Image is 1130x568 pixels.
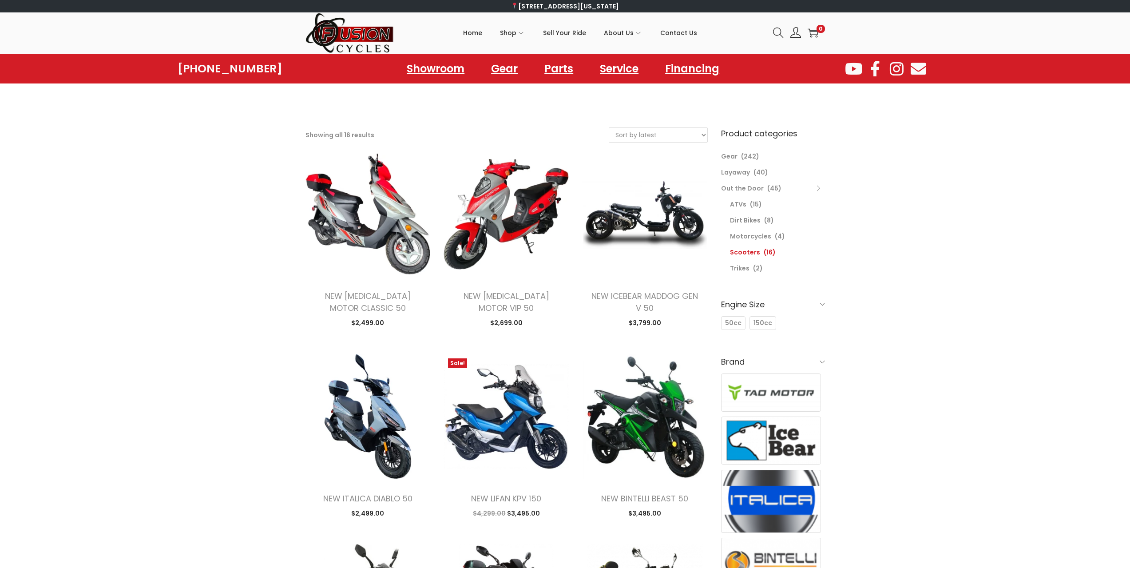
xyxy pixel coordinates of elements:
[753,168,768,177] span: (40)
[471,493,541,504] a: NEW LIFAN KPV 150
[323,493,412,504] a: NEW ITALICA DIABLO 50
[721,351,825,372] h6: Brand
[511,3,518,9] img: 📍
[721,127,825,139] h6: Product categories
[721,168,750,177] a: Layaway
[721,152,737,161] a: Gear
[628,509,632,518] span: $
[351,509,384,518] span: 2,499.00
[725,318,741,328] span: 50cc
[591,59,647,79] a: Service
[591,290,698,314] a: NEW ICEBEAR MADDOG GEN V 50
[604,22,634,44] span: About Us
[775,232,785,241] span: (4)
[535,59,582,79] a: Parts
[730,248,760,257] a: Scooters
[351,318,384,327] span: 2,499.00
[730,216,761,225] a: Dirt Bikes
[629,318,661,327] span: 3,799.00
[722,374,821,411] img: Tao Motor
[351,509,355,518] span: $
[543,13,586,53] a: Sell Your Ride
[604,13,642,53] a: About Us
[660,22,697,44] span: Contact Us
[500,22,516,44] span: Shop
[464,290,549,314] a: NEW [MEDICAL_DATA] MOTOR VIP 50
[753,318,772,328] span: 150cc
[750,200,762,209] span: (15)
[398,59,473,79] a: Showroom
[722,470,821,532] img: Italica Motors
[721,294,825,315] h6: Engine Size
[398,59,728,79] nav: Menu
[500,13,525,53] a: Shop
[394,13,766,53] nav: Primary navigation
[351,318,355,327] span: $
[808,28,818,38] a: 0
[721,184,764,193] a: Out the Door
[609,128,707,142] select: Shop order
[730,232,771,241] a: Motorcycles
[511,2,619,11] a: [STREET_ADDRESS][US_STATE]
[629,318,633,327] span: $
[507,509,511,518] span: $
[473,509,477,518] span: $
[764,216,774,225] span: (8)
[628,509,661,518] span: 3,495.00
[463,22,482,44] span: Home
[656,59,728,79] a: Financing
[325,290,411,314] a: NEW [MEDICAL_DATA] MOTOR CLASSIC 50
[490,318,523,327] span: 2,699.00
[601,493,688,504] a: NEW BINTELLI BEAST 50
[482,59,527,79] a: Gear
[764,248,776,257] span: (16)
[660,13,697,53] a: Contact Us
[305,12,394,54] img: Woostify retina logo
[305,129,374,141] p: Showing all 16 results
[753,264,763,273] span: (2)
[543,22,586,44] span: Sell Your Ride
[463,13,482,53] a: Home
[473,509,506,518] span: 4,299.00
[730,264,749,273] a: Trikes
[767,184,781,193] span: (45)
[178,63,282,75] a: [PHONE_NUMBER]
[730,200,746,209] a: ATVs
[490,318,494,327] span: $
[741,152,759,161] span: (242)
[507,509,540,518] span: 3,495.00
[722,417,821,464] img: Ice Bear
